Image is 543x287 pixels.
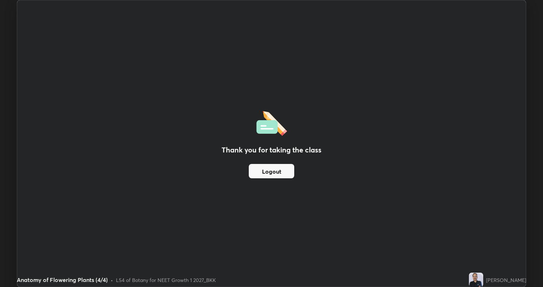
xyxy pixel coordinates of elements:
div: L54 of Botany for NEET Growth 1 2027_BKK [116,276,216,284]
div: [PERSON_NAME] [486,276,526,284]
div: • [111,276,113,284]
img: offlineFeedback.1438e8b3.svg [256,109,287,136]
div: Anatomy of Flowering Plants (4/4) [17,276,108,284]
img: c22f2f72b68d4e3d9e23a0c2e36e7e3d.jpg [469,273,483,287]
h2: Thank you for taking the class [222,145,321,155]
button: Logout [249,164,294,178]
